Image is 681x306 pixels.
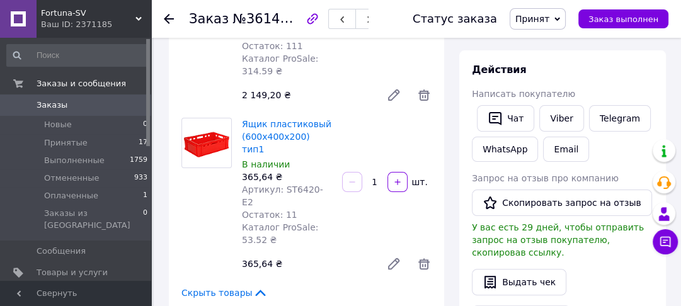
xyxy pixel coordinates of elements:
span: Заказы и сообщения [37,78,126,89]
a: Ящик пластиковый (600х400х200) тип1 [242,119,331,154]
a: Viber [539,105,583,132]
span: Запрос на отзыв про компанию [472,173,619,183]
span: Скрыть товары [181,286,268,299]
span: Новые [44,119,72,130]
span: Заказы [37,99,67,111]
span: Действия [472,64,527,76]
span: Написать покупателю [472,89,575,99]
img: Ящик пластиковый (600х400х200) тип1 [182,126,231,160]
span: 0 [143,208,147,230]
span: Удалить [416,256,432,271]
span: Сообщения [37,246,86,257]
span: 17 [139,137,147,149]
span: Оплаченные [44,190,98,201]
span: Заказ [189,11,229,26]
div: 365,64 ₴ [237,255,376,273]
span: Остаток: 11 [242,210,297,220]
span: Принят [515,14,549,24]
a: WhatsApp [472,137,538,162]
span: 1 [143,190,147,201]
span: Заказы из [GEOGRAPHIC_DATA] [44,208,143,230]
span: Артикул: ST6420-E2 [242,184,323,207]
span: Отмененные [44,173,99,184]
a: Telegram [589,105,651,132]
span: №361486665 [232,11,322,26]
span: Fortuna-SV [41,8,135,19]
div: Статус заказа [413,13,497,25]
button: Email [543,137,589,162]
span: Каталог ProSale: 314.59 ₴ [242,54,318,76]
span: 1759 [130,155,147,166]
span: Удалить [416,88,432,103]
button: Заказ выполнен [578,9,668,28]
span: 933 [134,173,147,184]
span: Остаток: 111 [242,41,303,51]
div: Вернуться назад [164,13,174,25]
button: Выдать чек [472,269,566,295]
a: Редактировать [381,82,406,108]
span: 0 [143,119,147,130]
div: 365,64 ₴ [242,171,332,183]
span: Каталог ProSale: 53.52 ₴ [242,222,318,245]
span: В наличии [242,159,290,169]
button: Чат с покупателем [653,229,678,254]
div: 2 149,20 ₴ [237,86,376,104]
span: У вас есть 29 дней, чтобы отправить запрос на отзыв покупателю, скопировав ссылку. [472,222,644,258]
span: Принятые [44,137,88,149]
button: Скопировать запрос на отзыв [472,190,652,216]
div: Ваш ID: 2371185 [41,19,151,30]
div: шт. [409,176,429,188]
span: Выполненные [44,155,105,166]
input: Поиск [6,44,149,67]
a: Редактировать [381,251,406,276]
button: Чат [477,105,534,132]
span: Товары и услуги [37,267,108,278]
span: Заказ выполнен [588,14,658,24]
